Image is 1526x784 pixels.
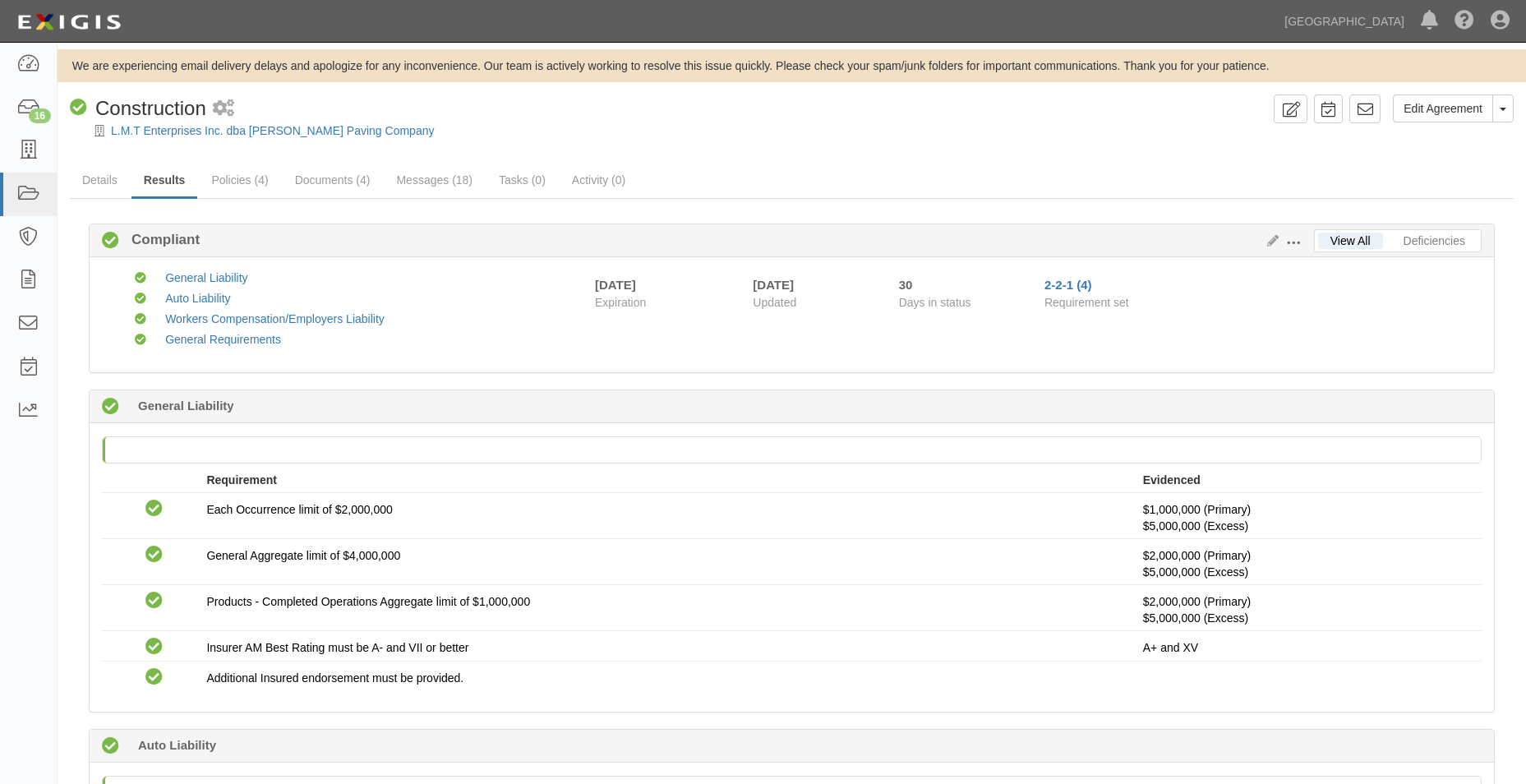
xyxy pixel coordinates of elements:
[1318,233,1383,249] a: View All
[1143,593,1469,626] p: $2,000,000 (Primary)
[70,95,206,122] div: Construction
[102,399,119,416] i: Compliant 96 days (since 05/16/2025)
[102,233,119,250] i: Compliant
[486,164,558,196] a: Tasks (0)
[899,296,971,309] span: Days in status
[145,639,163,656] i: Compliant
[135,334,146,346] i: Compliant
[131,164,198,199] a: Results
[1143,611,1248,625] span: Policy #N-EC700076500 Insurer: Greenwich Insurance Company
[1143,473,1201,487] strong: Evidenced
[165,312,385,325] a: Workers Compensation/Employers Liability
[145,669,163,686] i: Compliant
[206,503,392,516] span: Each Occurrence limit of $2,000,000
[12,7,126,37] img: logo-5460c22ac91f19d4615b14bd174203de0afe785f0fc80cf4dbbc73dc1793850b.png
[199,164,280,196] a: Policies (4)
[1391,233,1478,249] a: Deficiencies
[145,593,163,610] i: Compliant
[384,164,485,196] a: Messages (18)
[1143,547,1469,580] p: $2,000,000 (Primary)
[1261,234,1279,247] a: Edit Results
[135,314,146,325] i: Compliant
[899,276,1032,293] div: Since 07/21/2025
[29,108,51,123] div: 16
[1044,278,1092,292] a: 2-2-1 (4)
[1455,12,1474,31] i: Help Center - Complianz
[145,546,163,564] i: Compliant
[1393,95,1493,122] a: Edit Agreement
[1143,639,1469,656] p: A+ and XV
[1143,565,1248,579] span: Policy #N-EC700076500 Insurer: Greenwich Insurance Company
[138,397,234,414] b: General Liability
[206,595,530,608] span: Products - Completed Operations Aggregate limit of $1,000,000
[135,273,146,284] i: Compliant
[1044,296,1129,309] span: Requirement set
[560,164,638,196] a: Activity (0)
[213,100,234,118] i: 2 scheduled workflows
[145,500,163,518] i: Compliant
[95,97,206,119] span: Construction
[283,164,383,196] a: Documents (4)
[165,333,281,346] a: General Requirements
[1276,5,1413,38] a: [GEOGRAPHIC_DATA]
[165,292,230,305] a: Auto Liability
[102,738,119,755] i: Compliant 96 days (since 05/16/2025)
[753,296,796,309] span: Updated
[165,271,247,284] a: General Liability
[1143,501,1469,534] p: $1,000,000 (Primary)
[135,293,146,305] i: Compliant
[595,276,636,293] div: [DATE]
[206,671,463,685] span: Additional Insured endorsement must be provided.
[119,230,200,250] b: Compliant
[206,549,400,562] span: General Aggregate limit of $4,000,000
[70,99,87,117] i: Compliant
[753,276,874,293] div: [DATE]
[206,641,468,654] span: Insurer AM Best Rating must be A- and VII or better
[111,124,434,137] a: L.M.T Enterprises Inc. dba [PERSON_NAME] Paving Company
[138,736,216,754] b: Auto Liability
[595,294,740,311] span: Expiration
[1143,519,1248,533] span: Policy #N-EC700076500 Insurer: Greenwich Insurance Company
[70,164,130,196] a: Details
[206,473,277,487] strong: Requirement
[58,58,1526,74] div: We are experiencing email delivery delays and apologize for any inconvenience. Our team is active...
